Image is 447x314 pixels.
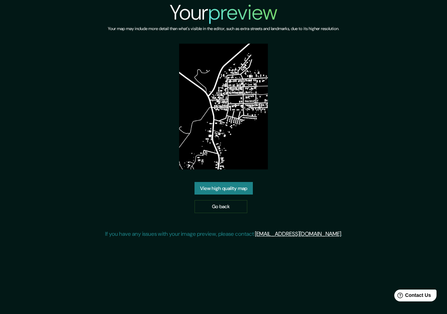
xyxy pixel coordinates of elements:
[108,25,339,32] h6: Your map may include more detail than what's visible in the editor, such as extra streets and lan...
[105,230,342,238] p: If you have any issues with your image preview, please contact .
[195,182,253,195] a: View high quality map
[195,200,247,213] a: Go back
[385,287,439,306] iframe: Help widget launcher
[255,230,341,238] a: [EMAIL_ADDRESS][DOMAIN_NAME]
[179,44,268,169] img: created-map-preview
